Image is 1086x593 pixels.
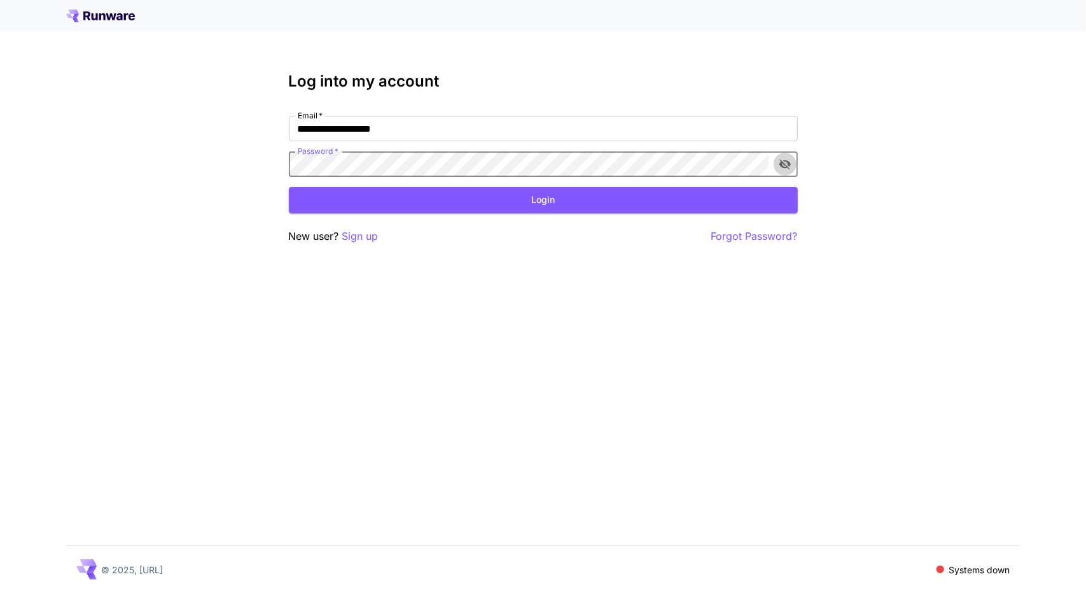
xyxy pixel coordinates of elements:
[711,228,798,244] button: Forgot Password?
[289,228,379,244] p: New user?
[298,110,323,121] label: Email
[289,187,798,213] button: Login
[298,146,338,157] label: Password
[774,153,797,176] button: toggle password visibility
[949,563,1010,576] p: Systems down
[342,228,379,244] button: Sign up
[102,563,164,576] p: © 2025, [URL]
[289,73,798,90] h3: Log into my account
